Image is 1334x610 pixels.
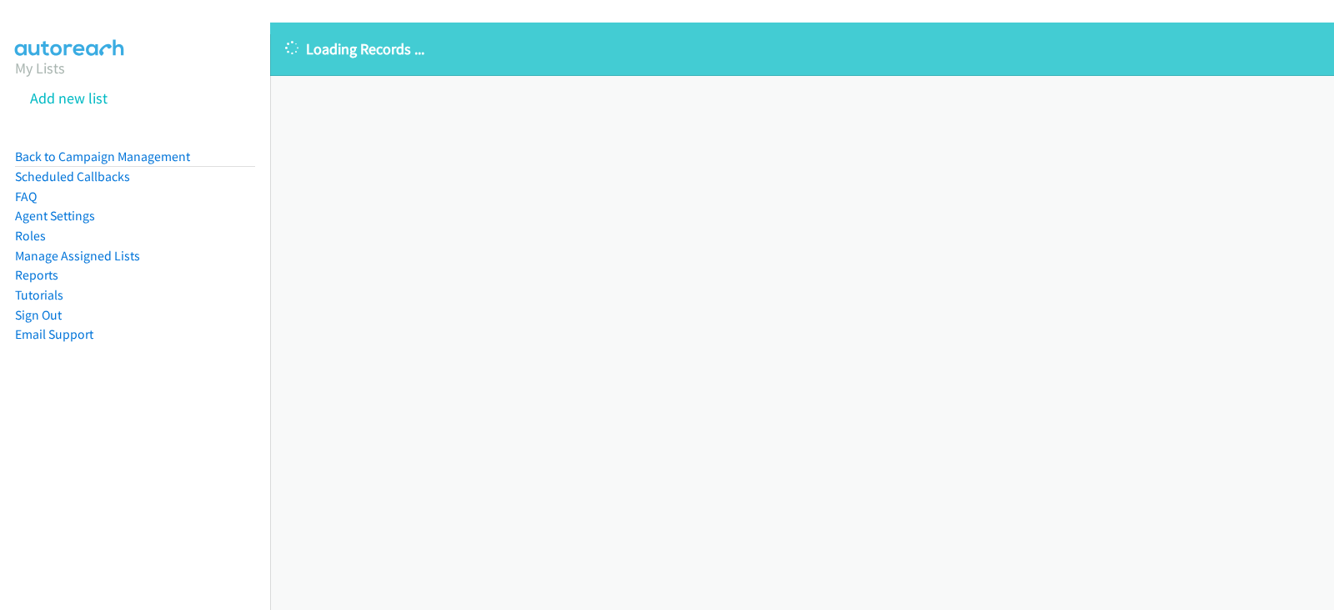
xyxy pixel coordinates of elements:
[15,248,140,264] a: Manage Assigned Lists
[30,88,108,108] a: Add new list
[15,189,37,204] a: FAQ
[15,169,130,184] a: Scheduled Callbacks
[15,208,95,224] a: Agent Settings
[15,287,63,303] a: Tutorials
[285,38,1319,60] p: Loading Records ...
[15,228,46,244] a: Roles
[15,58,65,78] a: My Lists
[15,267,58,283] a: Reports
[15,326,93,342] a: Email Support
[15,307,62,323] a: Sign Out
[15,149,190,164] a: Back to Campaign Management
